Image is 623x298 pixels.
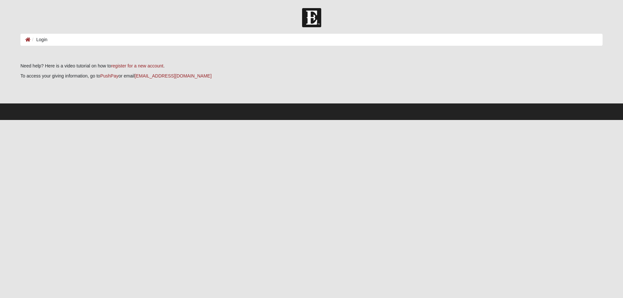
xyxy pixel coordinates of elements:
[31,36,47,43] li: Login
[100,73,118,78] a: PushPay
[302,8,321,27] img: Church of Eleven22 Logo
[20,63,603,69] p: Need help? Here is a video tutorial on how to .
[20,73,603,79] p: To access your giving information, go to or email
[111,63,163,68] a: register for a new account
[135,73,212,78] a: [EMAIL_ADDRESS][DOMAIN_NAME]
